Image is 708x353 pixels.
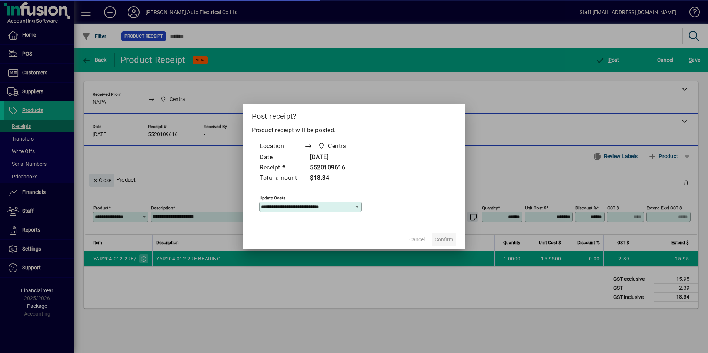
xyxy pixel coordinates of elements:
span: Central [328,142,348,151]
td: Date [259,152,304,163]
p: Product receipt will be posted. [252,126,456,135]
td: $18.34 [304,173,362,184]
h2: Post receipt? [243,104,465,125]
td: [DATE] [304,152,362,163]
mat-label: Update costs [260,195,285,201]
span: Central [316,141,351,151]
td: Receipt # [259,163,304,173]
td: 5520109616 [304,163,362,173]
td: Total amount [259,173,304,184]
td: Location [259,141,304,152]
